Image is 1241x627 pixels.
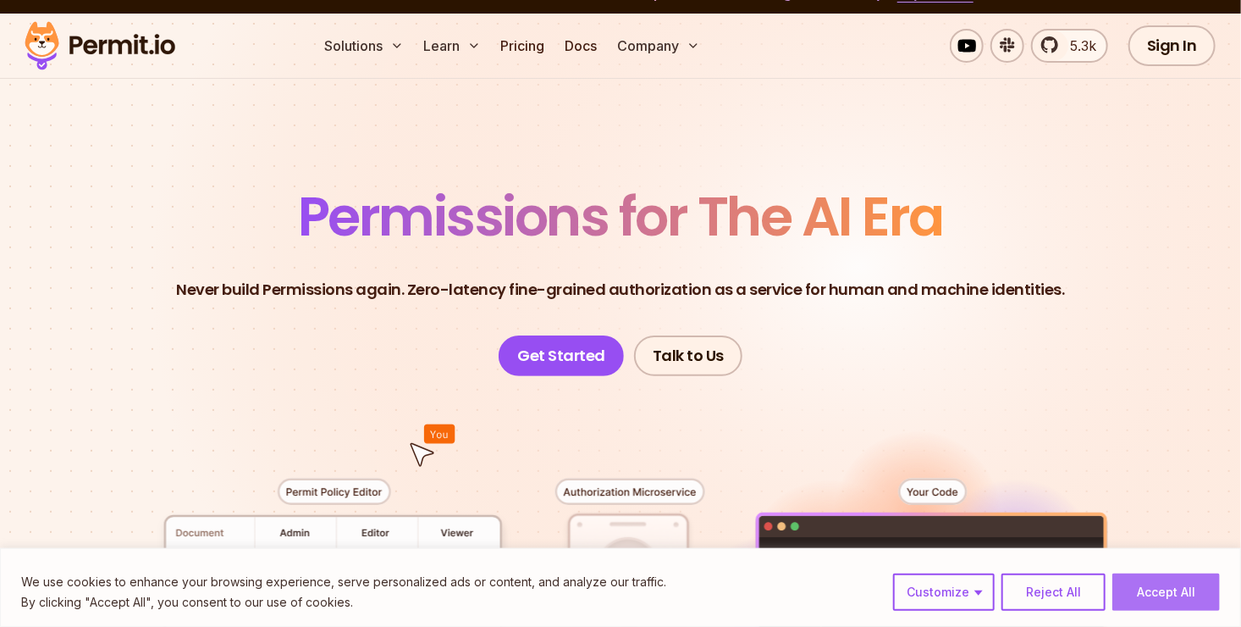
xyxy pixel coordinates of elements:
[893,574,995,611] button: Customize
[1031,29,1108,63] a: 5.3k
[298,179,943,254] span: Permissions for The AI Era
[21,572,666,592] p: We use cookies to enhance your browsing experience, serve personalized ads or content, and analyz...
[176,278,1065,302] p: Never build Permissions again. Zero-latency fine-grained authorization as a service for human and...
[417,29,488,63] button: Learn
[559,29,604,63] a: Docs
[318,29,411,63] button: Solutions
[634,336,742,376] a: Talk to Us
[499,336,624,376] a: Get Started
[494,29,552,63] a: Pricing
[21,592,666,613] p: By clicking "Accept All", you consent to our use of cookies.
[1001,574,1106,611] button: Reject All
[611,29,707,63] button: Company
[1112,574,1220,611] button: Accept All
[1060,36,1096,56] span: 5.3k
[1128,25,1216,66] a: Sign In
[17,17,183,75] img: Permit logo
